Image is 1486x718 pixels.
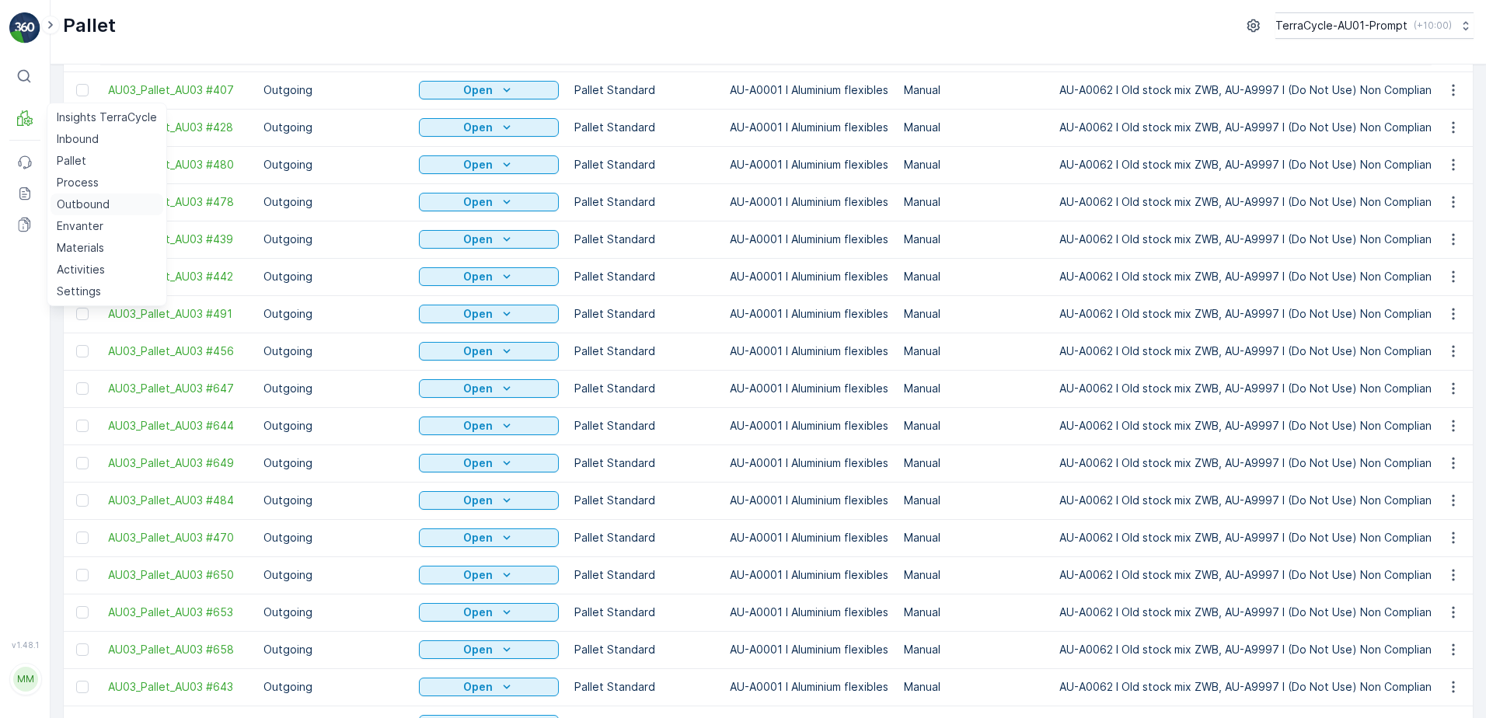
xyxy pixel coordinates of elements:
p: Open [463,418,493,434]
td: Pallet Standard [567,631,722,668]
td: Manual [896,444,1052,482]
div: Toggle Row Selected [76,345,89,357]
button: TerraCycle-AU01-Prompt(+10:00) [1275,12,1474,39]
td: AU-A0001 I Aluminium flexibles [722,444,896,482]
td: Manual [896,333,1052,370]
td: Pallet Standard [567,109,722,146]
td: Pallet Standard [567,519,722,556]
td: Pallet Standard [567,333,722,370]
td: Outgoing [256,444,411,482]
a: AU03_Pallet_AU03 #442 [108,269,248,284]
td: Manual [896,258,1052,295]
td: AU-A0001 I Aluminium flexibles [722,146,896,183]
td: Pallet Standard [567,407,722,444]
p: Open [463,455,493,471]
span: Pallet Standard [82,357,165,371]
a: AU03_Pallet_AU03 #650 [108,567,248,583]
a: AU03_Pallet_AU03 #643 [108,679,248,695]
span: Name : [13,255,51,268]
span: AU03_Pallet_AU03 #656 [51,255,181,268]
button: Open [419,678,559,696]
span: AU03_Pallet_AU03 #644 [108,418,248,434]
td: Pallet Standard [567,258,722,295]
button: Open [419,566,559,584]
span: 53 [91,281,104,294]
td: Manual [896,594,1052,631]
a: AU03_Pallet_AU03 #456 [108,343,248,359]
img: logo [9,12,40,44]
a: AU03_Pallet_AU03 #480 [108,157,248,173]
td: Pallet Standard [567,295,722,333]
td: Pallet Standard [567,594,722,631]
td: Manual [896,71,1052,109]
p: Open [463,605,493,620]
button: MM [9,653,40,706]
td: AU-A0001 I Aluminium flexibles [722,333,896,370]
div: Toggle Row Selected [76,532,89,544]
span: Total Weight : [13,281,91,294]
div: Toggle Row Selected [76,643,89,656]
td: Pallet Standard [567,183,722,221]
td: AU-A0001 I Aluminium flexibles [722,258,896,295]
div: Toggle Row Selected [76,84,89,96]
button: Open [419,640,559,659]
button: Open [419,603,559,622]
td: Pallet Standard [567,668,722,706]
td: Outgoing [256,183,411,221]
p: Open [463,343,493,359]
td: AU-A0001 I Aluminium flexibles [722,295,896,333]
button: Open [419,81,559,99]
a: AU03_Pallet_AU03 #428 [108,120,248,135]
div: Toggle Row Selected [76,382,89,395]
span: 14 [87,332,99,345]
div: Toggle Row Selected [76,494,89,507]
td: Outgoing [256,668,411,706]
span: AU-A0001 I Aluminium flexibles [66,383,238,396]
p: Open [463,493,493,508]
span: AU03_Pallet_AU03 #653 [108,605,248,620]
td: Outgoing [256,221,411,258]
div: MM [13,667,38,692]
span: Material : [13,383,66,396]
td: Manual [896,519,1052,556]
td: Manual [896,482,1052,519]
a: AU03_Pallet_AU03 #649 [108,455,248,471]
button: Open [419,491,559,510]
a: AU03_Pallet_AU03 #478 [108,194,248,210]
button: Open [419,342,559,361]
p: Open [463,232,493,247]
span: Asset Type : [13,357,82,371]
span: Tare Weight : [13,332,87,345]
button: Open [419,305,559,323]
td: AU-A0001 I Aluminium flexibles [722,71,896,109]
button: Open [419,230,559,249]
a: AU03_Pallet_AU03 #470 [108,530,248,545]
span: AU03_Pallet_AU03 #647 [108,381,248,396]
td: AU-A0001 I Aluminium flexibles [722,594,896,631]
td: Outgoing [256,631,411,668]
button: Open [419,528,559,547]
td: Pallet Standard [567,221,722,258]
p: TerraCycle-AU01-Prompt [1275,18,1408,33]
td: AU-A0001 I Aluminium flexibles [722,556,896,594]
p: Open [463,82,493,98]
button: Open [419,193,559,211]
button: Open [419,118,559,137]
p: Open [463,381,493,396]
p: AU03_Pallet_AU03 #656 [666,13,818,32]
td: Outgoing [256,556,411,594]
span: AU03_Pallet_AU03 #439 [108,232,248,247]
p: ( +10:00 ) [1414,19,1452,32]
span: AU03_Pallet_AU03 #407 [108,82,248,98]
button: Open [419,155,559,174]
button: Open [419,267,559,286]
td: AU-A0001 I Aluminium flexibles [722,370,896,407]
td: AU-A0001 I Aluminium flexibles [722,221,896,258]
td: Outgoing [256,146,411,183]
span: AU03_Pallet_AU03 #484 [108,493,248,508]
